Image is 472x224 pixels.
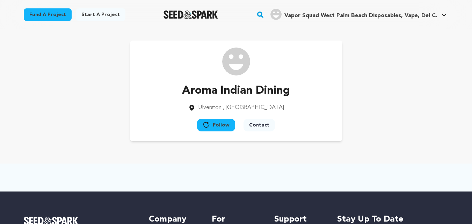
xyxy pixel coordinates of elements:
div: Vapor Squad West Palm Beach Disposables, Vape, Del C.'s Profile [270,9,437,20]
button: Follow [197,119,235,131]
img: /img/default-images/user/medium/user.png image [222,48,250,75]
span: Vapor Squad West Palm Beach Disposables, Vape, Del C.'s Profile [269,7,448,22]
button: Contact [244,119,275,131]
span: , [GEOGRAPHIC_DATA] [223,105,284,110]
a: Vapor Squad West Palm Beach Disposables, Vape, Del C.'s Profile [269,7,448,20]
img: Seed&Spark Logo Dark Mode [164,10,218,19]
p: Aroma Indian Dining [182,82,290,99]
span: Vapor Squad West Palm Beach Disposables, Vape, Del C. [284,13,437,19]
a: Start a project [76,8,125,21]
span: Ulverston [198,105,222,110]
img: user.png [270,9,282,20]
a: Seed&Spark Homepage [164,10,218,19]
a: Fund a project [24,8,72,21]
